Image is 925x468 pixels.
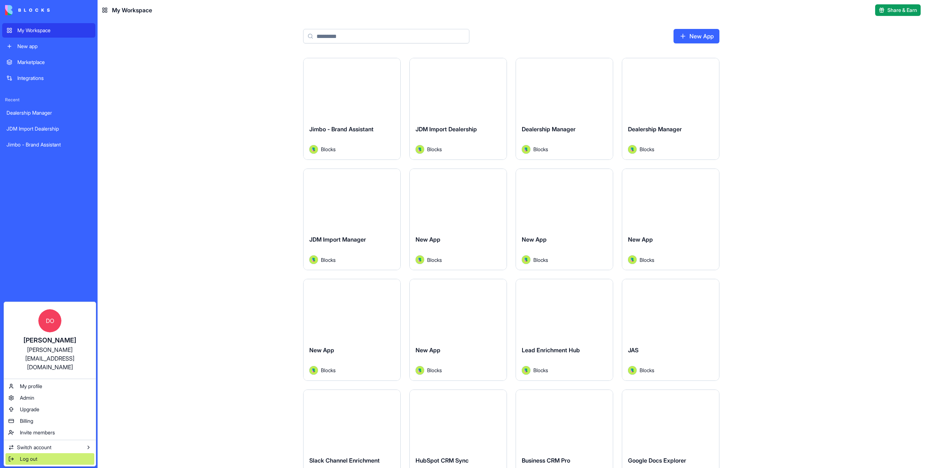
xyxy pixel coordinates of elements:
span: My profile [20,383,42,390]
span: Admin [20,394,34,401]
span: Upgrade [20,406,39,413]
span: Switch account [17,444,51,451]
a: Billing [5,415,94,427]
span: Billing [20,417,33,425]
a: Invite members [5,427,94,438]
span: Recent [2,97,95,103]
a: Admin [5,392,94,404]
a: My profile [5,380,94,392]
div: JDM Import Dealership [7,125,91,132]
span: DO [38,309,61,332]
span: Log out [20,455,37,463]
div: [PERSON_NAME] [11,335,89,345]
a: DO[PERSON_NAME][PERSON_NAME][EMAIL_ADDRESS][DOMAIN_NAME] [5,303,94,377]
div: Dealership Manager [7,109,91,116]
div: Jimbo - Brand Assistant [7,141,91,148]
div: [PERSON_NAME][EMAIL_ADDRESS][DOMAIN_NAME] [11,345,89,371]
a: Upgrade [5,404,94,415]
span: Invite members [20,429,55,436]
